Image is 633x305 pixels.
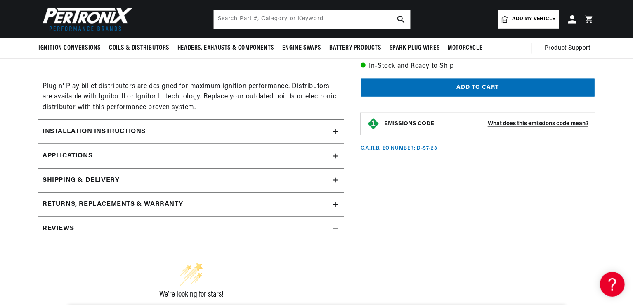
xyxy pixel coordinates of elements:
button: EMISSIONS CODEWhat does this emissions code mean? [384,120,588,128]
span: Motorcycle [448,44,482,52]
summary: Product Support [545,38,595,58]
summary: Installation instructions [38,120,344,144]
a: Applications [38,144,344,169]
summary: Reviews [38,217,344,241]
strong: What does this emissions code mean? [488,121,588,127]
summary: Headers, Exhausts & Components [173,38,278,58]
span: Add my vehicle [513,15,555,23]
span: Spark Plug Wires [390,44,440,52]
p: C.A.R.B. EO Number: D-57-23 [361,145,437,152]
h2: Installation instructions [43,126,146,137]
span: Coils & Distributors [109,44,169,52]
p: In-Stock and Ready to Ship [361,61,595,72]
summary: Ignition Conversions [38,38,105,58]
button: search button [392,10,410,29]
button: Add to cart [361,79,595,97]
summary: Shipping & Delivery [38,169,344,193]
a: Add my vehicle [498,10,559,29]
h2: Reviews [43,224,74,234]
span: Ignition Conversions [38,44,101,52]
summary: Battery Products [325,38,385,58]
strong: EMISSIONS CODE [384,121,434,127]
span: Applications [43,151,92,162]
span: Battery Products [329,44,381,52]
img: Emissions code [367,117,380,131]
div: We’re looking for stars! [72,291,310,299]
summary: Coils & Distributors [105,38,173,58]
span: Product Support [545,44,590,53]
span: Headers, Exhausts & Components [177,44,274,52]
h2: Returns, Replacements & Warranty [43,199,183,210]
img: Pertronix [38,5,133,33]
h2: Shipping & Delivery [43,175,119,186]
p: Plug n' Play billet distributors are designed for maximum ignition performance. Distributors are ... [43,81,340,113]
summary: Engine Swaps [278,38,325,58]
summary: Motorcycle [444,38,487,58]
input: Search Part #, Category or Keyword [214,10,410,29]
summary: Returns, Replacements & Warranty [38,193,344,217]
summary: Spark Plug Wires [385,38,444,58]
span: Engine Swaps [282,44,321,52]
